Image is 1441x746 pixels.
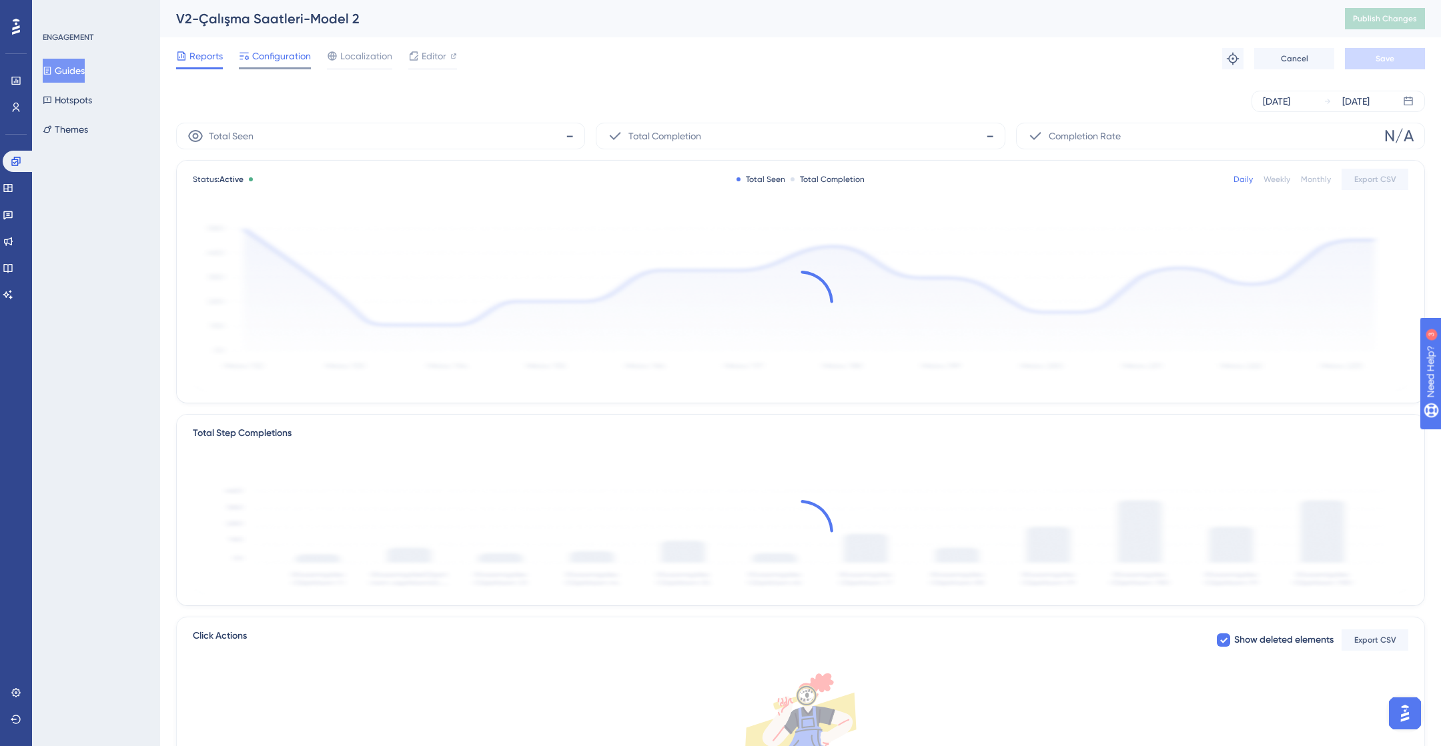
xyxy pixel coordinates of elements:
[1376,53,1394,64] span: Save
[176,9,1312,28] div: V2-Çalışma Saatleri-Model 2
[93,7,97,17] div: 3
[209,128,254,144] span: Total Seen
[193,628,247,652] span: Click Actions
[1234,632,1334,648] span: Show deleted elements
[986,125,994,147] span: -
[43,117,88,141] button: Themes
[193,425,292,441] div: Total Step Completions
[1345,48,1425,69] button: Save
[43,32,93,43] div: ENGAGEMENT
[1342,169,1408,190] button: Export CSV
[1281,53,1308,64] span: Cancel
[252,48,311,64] span: Configuration
[1263,93,1290,109] div: [DATE]
[1264,174,1290,185] div: Weekly
[566,125,574,147] span: -
[219,175,244,184] span: Active
[1354,174,1396,185] span: Export CSV
[1345,8,1425,29] button: Publish Changes
[1353,13,1417,24] span: Publish Changes
[1342,93,1370,109] div: [DATE]
[43,88,92,112] button: Hotspots
[43,59,85,83] button: Guides
[31,3,83,19] span: Need Help?
[189,48,223,64] span: Reports
[791,174,865,185] div: Total Completion
[737,174,785,185] div: Total Seen
[1254,48,1334,69] button: Cancel
[193,174,244,185] span: Status:
[1385,693,1425,733] iframe: UserGuiding AI Assistant Launcher
[1049,128,1121,144] span: Completion Rate
[1354,635,1396,645] span: Export CSV
[1301,174,1331,185] div: Monthly
[340,48,392,64] span: Localization
[628,128,701,144] span: Total Completion
[1342,629,1408,651] button: Export CSV
[1384,125,1414,147] span: N/A
[1234,174,1253,185] div: Daily
[422,48,446,64] span: Editor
